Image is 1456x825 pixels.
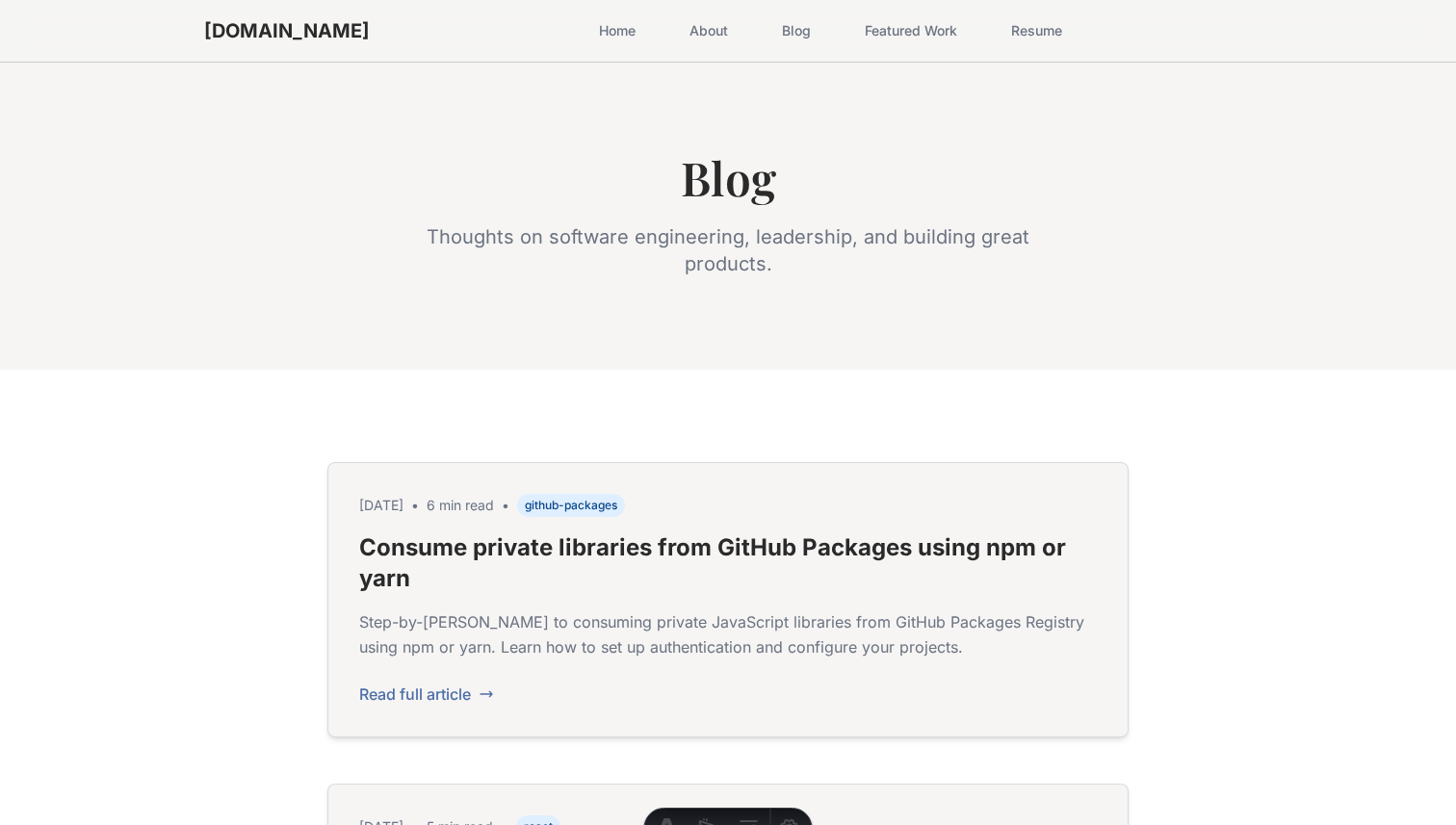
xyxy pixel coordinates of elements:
[359,609,1097,659] p: Step-by-[PERSON_NAME] to consuming private JavaScript libraries from GitHub Packages Registry usi...
[327,154,1129,200] h1: Blog
[359,496,403,515] time: [DATE]
[502,496,509,515] span: •
[404,223,1052,277] p: Thoughts on software engineering, leadership, and building great products.
[359,533,1066,592] a: Consume private libraries from GitHub Packages using npm or yarn
[678,13,740,48] a: About
[770,13,822,48] a: Blog
[204,19,370,42] a: [DOMAIN_NAME]
[517,494,625,517] span: github-packages
[427,496,494,515] span: 6 min read
[1000,13,1074,48] a: Resume
[411,496,419,515] span: •
[587,13,647,48] a: Home
[853,13,969,48] a: Featured Work
[359,683,494,706] a: Read full article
